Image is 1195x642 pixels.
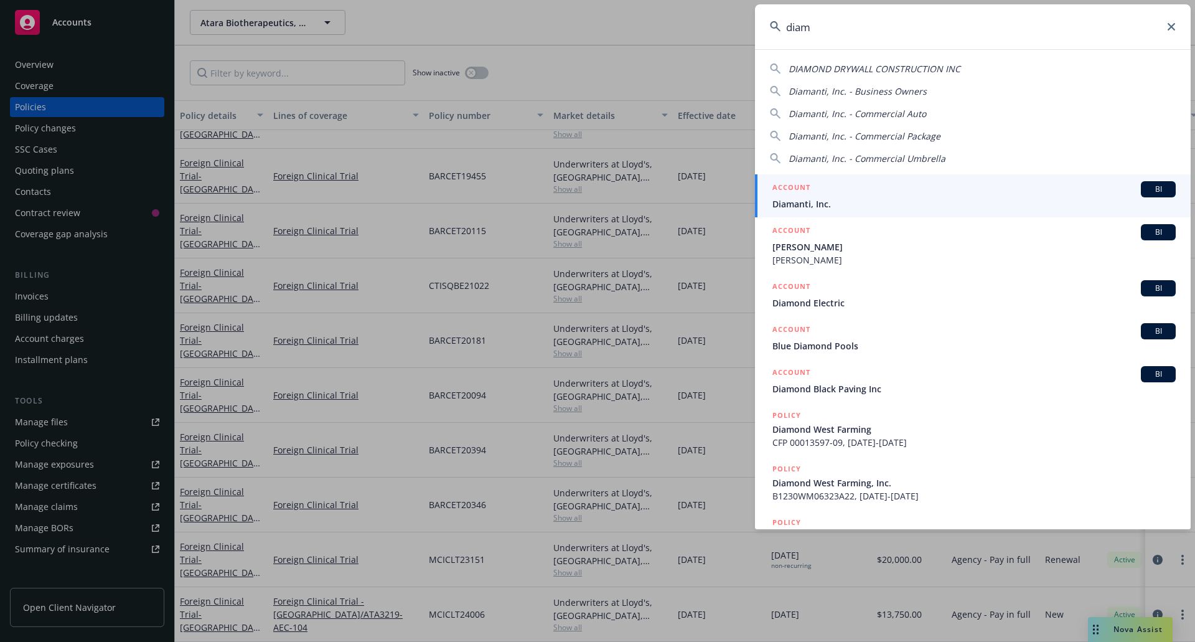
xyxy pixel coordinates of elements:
[772,181,810,196] h5: ACCOUNT
[1146,369,1171,380] span: BI
[772,476,1176,489] span: Diamond West Farming, Inc.
[789,63,960,75] span: DIAMOND DRYWALL CONSTRUCTION INC
[772,253,1176,267] span: [PERSON_NAME]
[772,323,810,338] h5: ACCOUNT
[755,4,1191,49] input: Search...
[789,108,926,120] span: Diamanti, Inc. - Commercial Auto
[772,489,1176,503] span: B1230WM06323A22, [DATE]-[DATE]
[1146,184,1171,195] span: BI
[755,359,1191,402] a: ACCOUNTBIDiamond Black Paving Inc
[1146,227,1171,238] span: BI
[755,174,1191,217] a: ACCOUNTBIDiamanti, Inc.
[772,197,1176,210] span: Diamanti, Inc.
[789,130,940,142] span: Diamanti, Inc. - Commercial Package
[772,463,801,475] h5: POLICY
[772,409,801,422] h5: POLICY
[755,402,1191,456] a: POLICYDiamond West FarmingCFP 00013597-09, [DATE]-[DATE]
[755,456,1191,509] a: POLICYDiamond West Farming, Inc.B1230WM06323A22, [DATE]-[DATE]
[772,296,1176,309] span: Diamond Electric
[755,273,1191,316] a: ACCOUNTBIDiamond Electric
[1146,326,1171,337] span: BI
[772,240,1176,253] span: [PERSON_NAME]
[772,366,810,381] h5: ACCOUNT
[755,509,1191,563] a: POLICY
[755,217,1191,273] a: ACCOUNTBI[PERSON_NAME][PERSON_NAME]
[789,153,945,164] span: Diamanti, Inc. - Commercial Umbrella
[772,516,801,529] h5: POLICY
[772,224,810,239] h5: ACCOUNT
[772,423,1176,436] span: Diamond West Farming
[772,382,1176,395] span: Diamond Black Paving Inc
[772,339,1176,352] span: Blue Diamond Pools
[1146,283,1171,294] span: BI
[755,316,1191,359] a: ACCOUNTBIBlue Diamond Pools
[772,280,810,295] h5: ACCOUNT
[772,436,1176,449] span: CFP 00013597-09, [DATE]-[DATE]
[789,85,927,97] span: Diamanti, Inc. - Business Owners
